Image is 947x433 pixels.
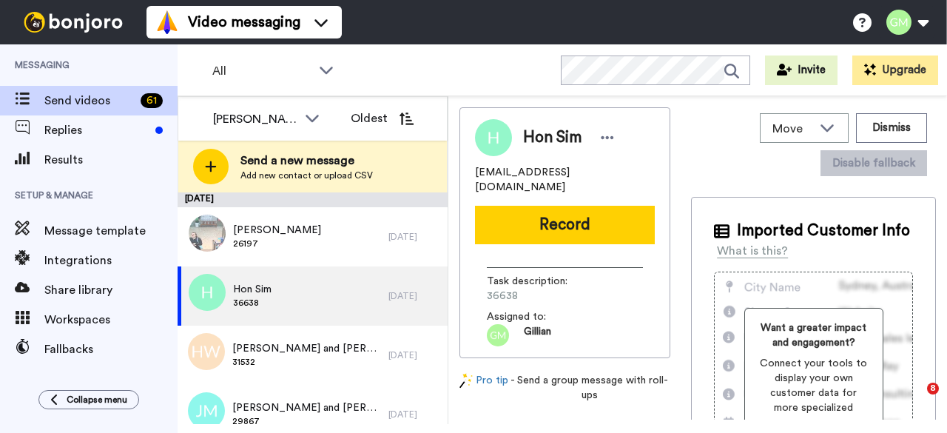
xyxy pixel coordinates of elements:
span: [PERSON_NAME] [233,223,321,238]
a: Pro tip [459,373,508,403]
span: [PERSON_NAME] and [PERSON_NAME] [232,341,381,356]
button: Collapse menu [38,390,139,409]
div: [DATE] [178,192,448,207]
span: Task description : [487,274,590,289]
span: All [212,62,311,80]
span: Workspaces [44,311,178,329]
button: Disable fallback [820,150,927,176]
img: Image of Hon Sim [475,119,512,156]
span: Video messaging [188,12,300,33]
span: Imported Customer Info [737,220,910,242]
span: Want a greater impact and engagement? [757,320,871,350]
div: 61 [141,93,163,108]
img: hw.png [188,333,225,370]
span: Assigned to: [487,309,590,324]
span: Send a new message [240,152,373,169]
span: Move [772,120,812,138]
span: [PERSON_NAME] and [PERSON_NAME] [232,400,381,415]
span: Integrations [44,252,178,269]
button: Record [475,206,655,244]
img: jm.png [188,392,225,429]
img: vm-color.svg [155,10,179,34]
button: Invite [765,56,838,85]
div: [DATE] [388,409,440,420]
span: Replies [44,121,149,139]
span: 31532 [232,356,381,368]
span: Hon Sim [233,282,272,297]
span: Fallbacks [44,340,178,358]
span: 26197 [233,238,321,249]
div: - Send a group message with roll-ups [459,373,670,403]
img: bj-logo-header-white.svg [18,12,129,33]
div: [DATE] [388,349,440,361]
img: magic-wand.svg [459,373,473,389]
img: h.png [189,274,226,311]
div: [DATE] [388,290,440,302]
span: 8 [927,383,939,395]
span: Hon Sim [523,127,582,149]
button: Upgrade [852,56,938,85]
span: 36638 [233,297,272,309]
span: Results [44,151,178,169]
img: 41b586d9-4911-4e1f-907a-10ce004c6aee.jpg [189,215,226,252]
span: Connect your tools to display your own customer data for more specialized messages [757,356,871,430]
iframe: Intercom live chat [897,383,932,418]
span: Gillian [524,324,551,346]
span: [EMAIL_ADDRESS][DOMAIN_NAME] [475,165,655,195]
button: Dismiss [856,113,927,143]
span: Send videos [44,92,135,110]
div: What is this? [717,242,788,260]
span: Add new contact or upload CSV [240,169,373,181]
span: Share library [44,281,178,299]
span: Message template [44,222,178,240]
button: Oldest [340,104,425,133]
span: Collapse menu [67,394,127,406]
div: [PERSON_NAME] [213,110,297,128]
span: 36638 [487,289,627,303]
img: gm.png [487,324,509,346]
div: [DATE] [388,231,440,243]
span: 29867 [232,415,381,427]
